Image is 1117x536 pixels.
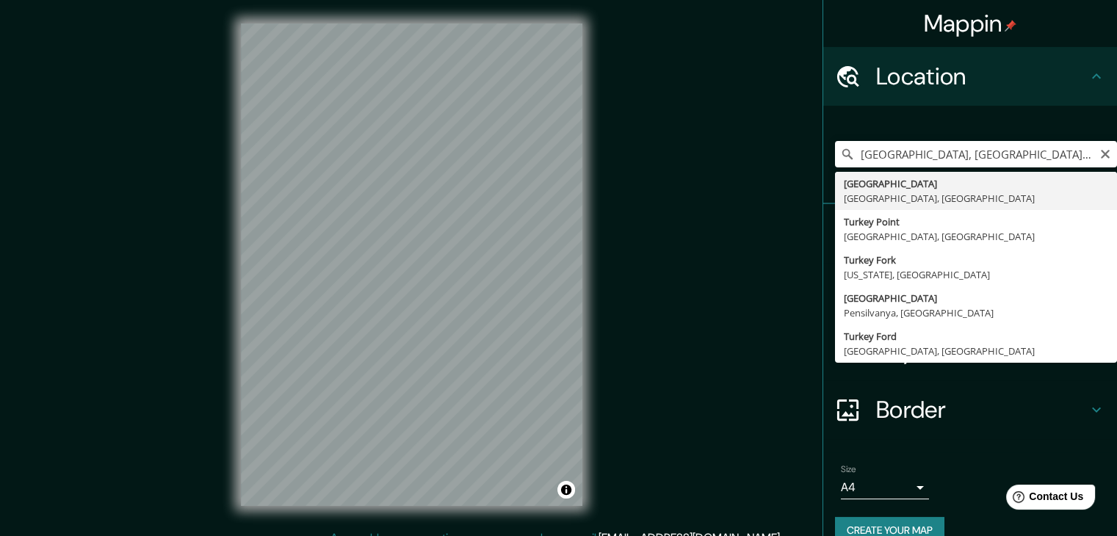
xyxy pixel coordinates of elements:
img: pin-icon.png [1005,20,1016,32]
canvas: Map [241,23,582,506]
div: Turkey Point [844,214,1108,229]
h4: Layout [876,336,1088,366]
div: [GEOGRAPHIC_DATA], [GEOGRAPHIC_DATA] [844,191,1108,206]
iframe: Help widget launcher [986,479,1101,520]
div: [GEOGRAPHIC_DATA], [GEOGRAPHIC_DATA] [844,229,1108,244]
h4: Location [876,62,1088,91]
div: Pins [823,204,1117,263]
button: Toggle attribution [557,481,575,499]
label: Size [841,463,856,476]
button: Clear [1099,146,1111,160]
div: [GEOGRAPHIC_DATA] [844,291,1108,305]
div: A4 [841,476,929,499]
h4: Border [876,395,1088,424]
div: [GEOGRAPHIC_DATA], [GEOGRAPHIC_DATA] [844,344,1108,358]
div: Style [823,263,1117,322]
div: Pensilvanya, [GEOGRAPHIC_DATA] [844,305,1108,320]
div: Border [823,380,1117,439]
h4: Mappin [924,9,1017,38]
div: Turkey Fork [844,253,1108,267]
input: Pick your city or area [835,141,1117,167]
div: Turkey Ford [844,329,1108,344]
div: Location [823,47,1117,106]
div: Layout [823,322,1117,380]
div: [US_STATE], [GEOGRAPHIC_DATA] [844,267,1108,282]
div: [GEOGRAPHIC_DATA] [844,176,1108,191]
